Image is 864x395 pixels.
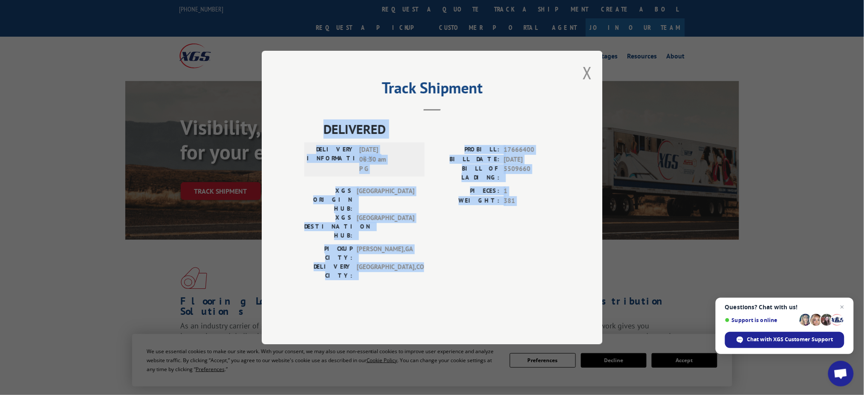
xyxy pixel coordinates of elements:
[725,317,797,323] span: Support is online
[504,196,560,206] span: 381
[357,213,414,240] span: [GEOGRAPHIC_DATA]
[324,119,560,139] span: DELIVERED
[828,361,854,386] div: Open chat
[504,155,560,165] span: [DATE]
[504,186,560,196] span: 1
[583,61,592,84] button: Close modal
[504,145,560,155] span: 17666400
[307,145,355,174] label: DELIVERY INFORMATION:
[725,332,844,348] div: Chat with XGS Customer Support
[504,164,560,182] span: 5509660
[725,304,844,311] span: Questions? Chat with us!
[304,186,353,213] label: XGS ORIGIN HUB:
[432,196,500,206] label: WEIGHT:
[359,145,417,174] span: [DATE] 06:30 am P G
[357,244,414,262] span: [PERSON_NAME] , GA
[837,302,847,312] span: Close chat
[304,244,353,262] label: PICKUP CITY:
[432,145,500,155] label: PROBILL:
[432,164,500,182] label: BILL OF LADING:
[357,262,414,280] span: [GEOGRAPHIC_DATA] , CO
[747,336,833,343] span: Chat with XGS Customer Support
[304,213,353,240] label: XGS DESTINATION HUB:
[432,186,500,196] label: PIECES:
[304,82,560,98] h2: Track Shipment
[357,186,414,213] span: [GEOGRAPHIC_DATA]
[304,262,353,280] label: DELIVERY CITY:
[432,155,500,165] label: BILL DATE:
